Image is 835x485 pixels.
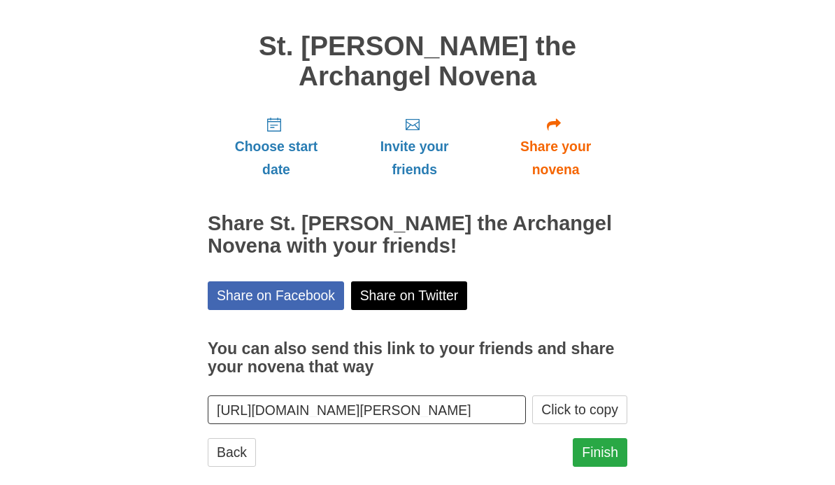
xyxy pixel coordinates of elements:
span: Share your novena [498,135,613,181]
h1: St. [PERSON_NAME] the Archangel Novena [208,31,627,91]
a: Share on Twitter [351,281,468,310]
a: Back [208,438,256,467]
h2: Share St. [PERSON_NAME] the Archangel Novena with your friends! [208,213,627,258]
a: Invite your friends [345,105,484,188]
span: Invite your friends [359,135,470,181]
h3: You can also send this link to your friends and share your novena that way [208,340,627,376]
button: Click to copy [532,395,627,424]
a: Share your novena [484,105,627,188]
span: Choose start date [222,135,331,181]
a: Finish [573,438,627,467]
a: Choose start date [208,105,345,188]
a: Share on Facebook [208,281,344,310]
